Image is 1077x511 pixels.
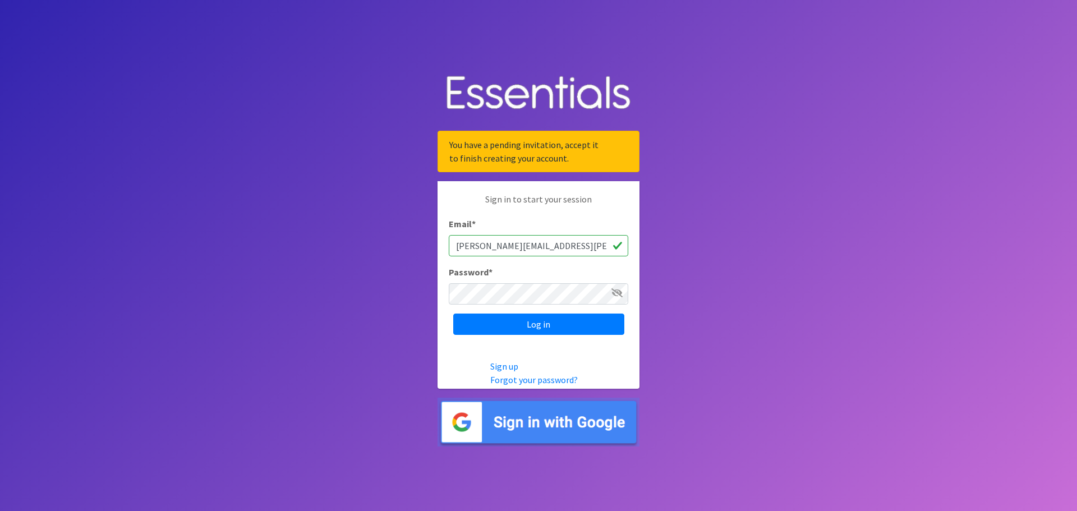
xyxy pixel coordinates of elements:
[453,314,624,335] input: Log in
[449,217,476,231] label: Email
[449,265,493,279] label: Password
[472,218,476,229] abbr: required
[438,398,639,446] img: Sign in with Google
[438,131,639,172] div: You have a pending invitation, accept it to finish creating your account.
[490,361,518,372] a: Sign up
[449,192,628,217] p: Sign in to start your session
[490,374,578,385] a: Forgot your password?
[438,65,639,122] img: Human Essentials
[489,266,493,278] abbr: required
